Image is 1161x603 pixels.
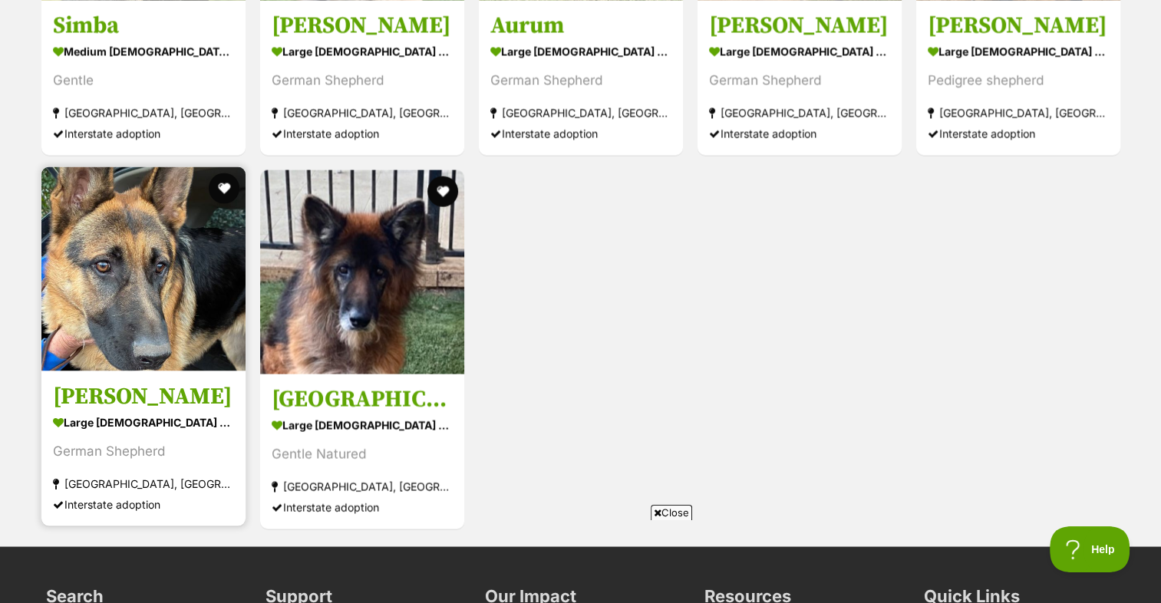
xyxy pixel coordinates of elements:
[53,40,234,62] div: medium [DEMOGRAPHIC_DATA] Dog
[209,173,239,203] button: favourite
[41,166,246,371] img: Max Junior
[272,444,453,465] div: Gentle Natured
[272,70,453,91] div: German Shepherd
[1050,526,1130,572] iframe: Help Scout Beacon - Open
[53,123,234,143] div: Interstate adoption
[53,11,234,40] h3: Simba
[53,411,234,433] div: large [DEMOGRAPHIC_DATA] Dog
[427,176,458,206] button: favourite
[490,102,671,123] div: [GEOGRAPHIC_DATA], [GEOGRAPHIC_DATA]
[709,11,890,40] h3: [PERSON_NAME]
[272,497,453,518] div: Interstate adoption
[651,505,692,520] span: Close
[272,476,453,497] div: [GEOGRAPHIC_DATA], [GEOGRAPHIC_DATA]
[928,70,1109,91] div: Pedigree shepherd
[272,102,453,123] div: [GEOGRAPHIC_DATA], [GEOGRAPHIC_DATA]
[928,123,1109,143] div: Interstate adoption
[928,11,1109,40] h3: [PERSON_NAME]
[928,40,1109,62] div: large [DEMOGRAPHIC_DATA] Dog
[709,70,890,91] div: German Shepherd
[272,123,453,143] div: Interstate adoption
[302,526,860,595] iframe: Advertisement
[272,414,453,437] div: large [DEMOGRAPHIC_DATA] Dog
[53,382,234,411] h3: [PERSON_NAME]
[490,11,671,40] h3: Aurum
[928,102,1109,123] div: [GEOGRAPHIC_DATA], [GEOGRAPHIC_DATA]
[490,70,671,91] div: German Shepherd
[53,102,234,123] div: [GEOGRAPHIC_DATA], [GEOGRAPHIC_DATA]
[53,441,234,462] div: German Shepherd
[709,123,890,143] div: Interstate adoption
[53,473,234,494] div: [GEOGRAPHIC_DATA], [GEOGRAPHIC_DATA]
[41,371,246,526] a: [PERSON_NAME] large [DEMOGRAPHIC_DATA] Dog German Shepherd [GEOGRAPHIC_DATA], [GEOGRAPHIC_DATA] I...
[490,40,671,62] div: large [DEMOGRAPHIC_DATA] Dog
[53,494,234,515] div: Interstate adoption
[53,70,234,91] div: Gentle
[272,40,453,62] div: large [DEMOGRAPHIC_DATA] Dog
[272,11,453,40] h3: [PERSON_NAME]
[490,123,671,143] div: Interstate adoption
[260,374,464,529] a: [GEOGRAPHIC_DATA] large [DEMOGRAPHIC_DATA] Dog Gentle Natured [GEOGRAPHIC_DATA], [GEOGRAPHIC_DATA...
[260,170,464,374] img: Memphis
[709,102,890,123] div: [GEOGRAPHIC_DATA], [GEOGRAPHIC_DATA]
[272,385,453,414] h3: [GEOGRAPHIC_DATA]
[709,40,890,62] div: large [DEMOGRAPHIC_DATA] Dog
